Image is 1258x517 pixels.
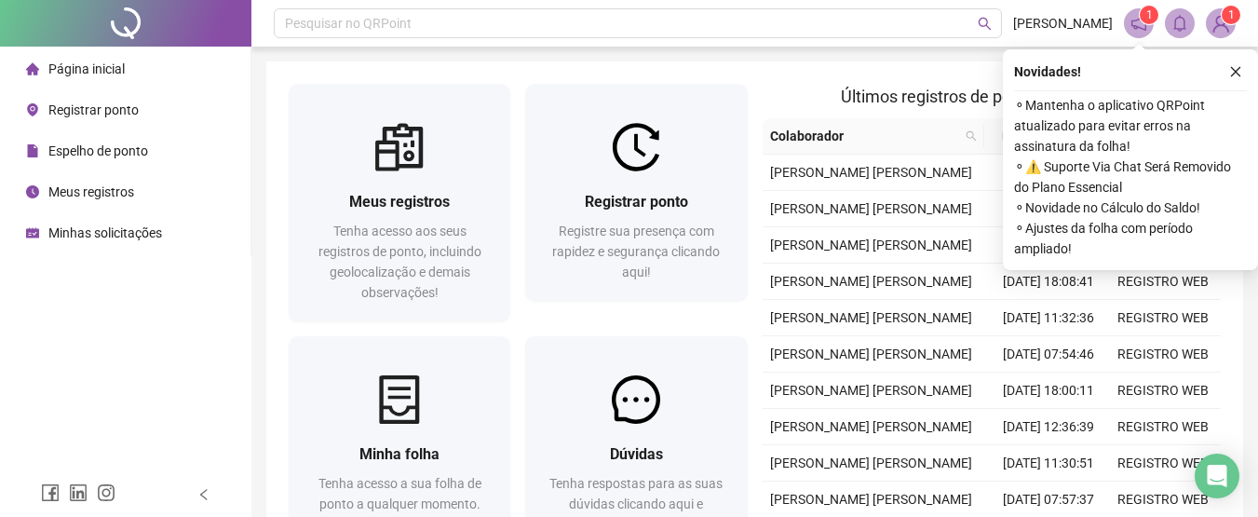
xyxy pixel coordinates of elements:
span: Colaborador [770,126,959,146]
span: Dúvidas [610,445,663,463]
span: Registre sua presença com rapidez e segurança clicando aqui! [552,224,720,279]
span: environment [26,103,39,116]
span: 1 [1228,8,1235,21]
a: Registrar pontoRegistre sua presença com rapidez e segurança clicando aqui! [525,84,747,301]
span: linkedin [69,483,88,502]
span: search [978,17,992,31]
td: [DATE] 07:57:00 [992,227,1106,264]
td: [DATE] 11:32:36 [992,300,1106,336]
td: [DATE] 11:30:51 [992,445,1106,482]
td: REGISTRO WEB [1106,373,1221,409]
span: Meus registros [349,193,450,211]
span: schedule [26,226,39,239]
td: REGISTRO WEB [1106,336,1221,373]
span: search [962,122,981,150]
span: Minha folha [359,445,440,463]
span: Data/Hora [992,126,1073,146]
span: [PERSON_NAME] [PERSON_NAME] [770,347,972,361]
span: [PERSON_NAME] [PERSON_NAME] [770,492,972,507]
td: [DATE] 12:56:19 [992,155,1106,191]
td: REGISTRO WEB [1106,264,1221,300]
span: ⚬ ⚠️ Suporte Via Chat Será Removido do Plano Essencial [1014,156,1247,197]
a: Meus registrosTenha acesso aos seus registros de ponto, incluindo geolocalização e demais observa... [289,84,510,321]
div: Open Intercom Messenger [1195,454,1239,498]
span: Registrar ponto [585,193,688,211]
td: REGISTRO WEB [1106,300,1221,336]
td: [DATE] 12:02:03 [992,191,1106,227]
span: 1 [1146,8,1153,21]
span: Meus registros [48,184,134,199]
img: 92826 [1207,9,1235,37]
span: [PERSON_NAME] [PERSON_NAME] [770,165,972,180]
span: Novidades ! [1014,61,1081,82]
sup: 1 [1140,6,1158,24]
span: [PERSON_NAME] [PERSON_NAME] [770,274,972,289]
span: Registrar ponto [48,102,139,117]
span: [PERSON_NAME] [PERSON_NAME] [770,238,972,252]
td: [DATE] 18:08:41 [992,264,1106,300]
span: search [966,130,977,142]
th: Data/Hora [984,118,1095,155]
span: file [26,144,39,157]
span: Minhas solicitações [48,225,162,240]
span: instagram [97,483,115,502]
span: [PERSON_NAME] [PERSON_NAME] [770,419,972,434]
span: [PERSON_NAME] [1013,13,1113,34]
span: [PERSON_NAME] [PERSON_NAME] [770,310,972,325]
span: facebook [41,483,60,502]
sup: Atualize o seu contato no menu Meus Dados [1222,6,1240,24]
span: left [197,488,210,501]
span: Espelho de ponto [48,143,148,158]
td: REGISTRO WEB [1106,445,1221,482]
span: ⚬ Mantenha o aplicativo QRPoint atualizado para evitar erros na assinatura da folha! [1014,95,1247,156]
span: Página inicial [48,61,125,76]
td: [DATE] 18:00:11 [992,373,1106,409]
span: ⚬ Novidade no Cálculo do Saldo! [1014,197,1247,218]
span: home [26,62,39,75]
td: [DATE] 07:54:46 [992,336,1106,373]
span: Últimos registros de ponto sincronizados [841,87,1142,106]
span: close [1229,65,1242,78]
span: Tenha acesso aos seus registros de ponto, incluindo geolocalização e demais observações! [318,224,481,300]
span: notification [1130,15,1147,32]
span: ⚬ Ajustes da folha com período ampliado! [1014,218,1247,259]
td: REGISTRO WEB [1106,409,1221,445]
span: clock-circle [26,185,39,198]
span: [PERSON_NAME] [PERSON_NAME] [770,456,972,470]
span: [PERSON_NAME] [PERSON_NAME] [770,383,972,398]
span: [PERSON_NAME] [PERSON_NAME] [770,201,972,216]
span: bell [1171,15,1188,32]
td: [DATE] 12:36:39 [992,409,1106,445]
